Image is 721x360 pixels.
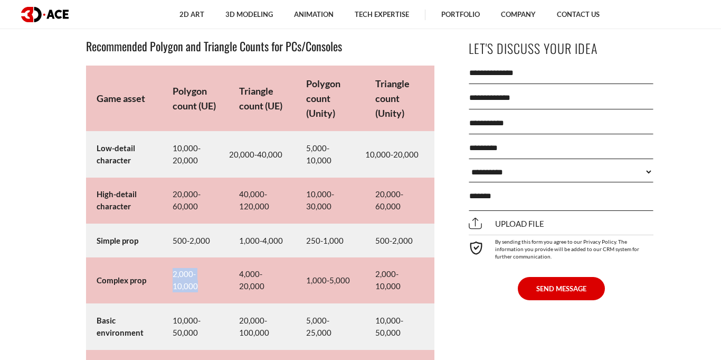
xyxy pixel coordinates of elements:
[375,78,410,119] strong: Triangle count (Unity)
[162,132,229,178] td: 10,000-20,000
[97,275,146,285] strong: Complex prop
[162,178,229,224] td: 20,000-60,000
[306,78,340,119] strong: Polygon count (Unity)
[365,257,434,303] td: 2,000-10,000
[239,85,282,112] strong: Triangle count (UE)
[97,189,137,211] strong: High-detail character
[365,178,434,224] td: 20,000-60,000
[518,277,605,300] button: SEND MESSAGE
[365,132,434,178] td: 10,000-20,000
[469,219,544,228] span: Upload file
[229,132,295,178] td: 20,000-40,000
[97,316,144,337] strong: Basic environment
[296,224,365,257] td: 250-1,000
[365,303,434,349] td: 10,000-50,000
[296,257,365,303] td: 1,000-5,000
[86,37,434,55] h3: Recommended Polygon and Triangle Counts for PCs/Consoles
[97,236,138,245] strong: Simple prop
[173,85,216,112] strong: Polygon count (UE)
[97,93,145,104] strong: Game asset
[97,143,135,165] strong: Low-detail character
[296,132,365,178] td: 5,000-10,000
[229,303,295,349] td: 20,000-100,000
[162,257,229,303] td: 2,000-10,000
[162,303,229,349] td: 10,000-50,000
[469,235,653,260] div: By sending this form you agree to our Privacy Policy. The information you provide will be added t...
[21,7,69,22] img: logo dark
[296,303,365,349] td: 5,000-25,000
[229,224,295,257] td: 1,000-4,000
[229,257,295,303] td: 4,000-20,000
[296,178,365,224] td: 10,000-30,000
[229,178,295,224] td: 40,000-120,000
[365,224,434,257] td: 500-2,000
[162,224,229,257] td: 500-2,000
[469,36,653,60] p: Let's Discuss Your Idea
